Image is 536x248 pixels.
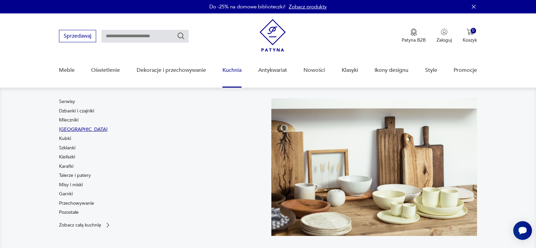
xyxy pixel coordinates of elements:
[59,172,91,179] a: Talerze i patery
[463,37,477,43] p: Koszyk
[513,221,532,240] iframe: Smartsupp widget button
[209,3,285,10] p: Do -25% na domowe biblioteczki!
[271,98,477,236] img: b2f6bfe4a34d2e674d92badc23dc4074.jpg
[454,57,477,83] a: Promocje
[402,29,426,43] button: Patyna B2B
[59,154,75,160] a: Kieliszki
[59,108,94,114] a: Dzbanki i czajniki
[59,163,73,170] a: Karafki
[137,57,206,83] a: Dekoracje i przechowywanie
[289,3,327,10] a: Zobacz produkty
[59,117,78,123] a: Mleczniki
[59,222,111,229] a: Zobacz całą kuchnię
[59,200,94,207] a: Przechowywanie
[59,209,79,216] a: Pozostałe
[260,19,286,52] img: Patyna - sklep z meblami i dekoracjami vintage
[59,135,71,142] a: Kubki
[59,191,73,197] a: Garnki
[222,57,242,83] a: Kuchnia
[258,57,287,83] a: Antykwariat
[91,57,120,83] a: Oświetlenie
[177,32,185,40] button: Szukaj
[441,29,448,35] img: Ikonka użytkownika
[467,29,473,35] img: Ikona koszyka
[59,57,75,83] a: Meble
[59,98,75,105] a: Serwisy
[342,57,358,83] a: Klasyki
[463,29,477,43] button: 0Koszyk
[59,34,96,39] a: Sprzedawaj
[471,28,476,34] div: 0
[437,37,452,43] p: Zaloguj
[59,223,101,227] p: Zobacz całą kuchnię
[402,29,426,43] a: Ikona medaluPatyna B2B
[59,126,108,133] a: [GEOGRAPHIC_DATA]
[437,29,452,43] button: Zaloguj
[304,57,325,83] a: Nowości
[425,57,437,83] a: Style
[375,57,408,83] a: Ikony designu
[410,29,417,36] img: Ikona medalu
[59,30,96,42] button: Sprzedawaj
[59,145,75,151] a: Szklanki
[402,37,426,43] p: Patyna B2B
[59,182,83,188] a: Misy i miski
